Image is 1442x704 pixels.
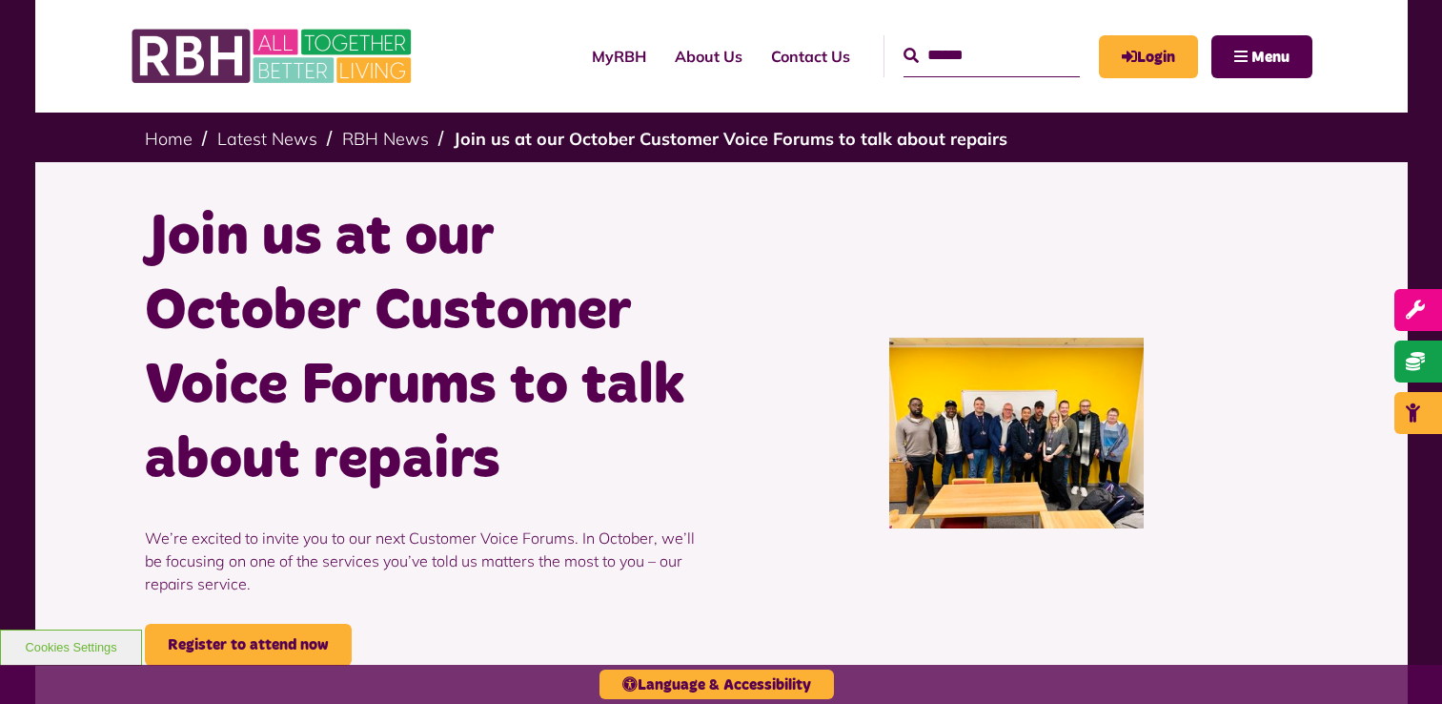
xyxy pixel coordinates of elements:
[1356,618,1442,704] iframe: Netcall Web Assistant for live chat
[1099,35,1198,78] a: MyRBH
[342,128,429,150] a: RBH News
[660,31,757,82] a: About Us
[217,128,317,150] a: Latest News
[145,200,707,498] h1: Join us at our October Customer Voice Forums to talk about repairs
[904,35,1080,76] input: Search
[1211,35,1312,78] button: Navigation
[131,19,416,93] img: RBH
[454,128,1007,150] a: Join us at our October Customer Voice Forums to talk about repairs
[599,670,834,699] button: Language & Accessibility
[145,498,707,624] p: We’re excited to invite you to our next Customer Voice Forums. In October, we’ll be focusing on o...
[145,128,193,150] a: Home
[145,624,352,666] a: Register to attend now - open in a new tab
[1251,50,1290,65] span: Menu
[578,31,660,82] a: MyRBH
[757,31,864,82] a: Contact Us
[889,338,1144,528] img: Group photo of customers and colleagues at the Lighthouse Project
